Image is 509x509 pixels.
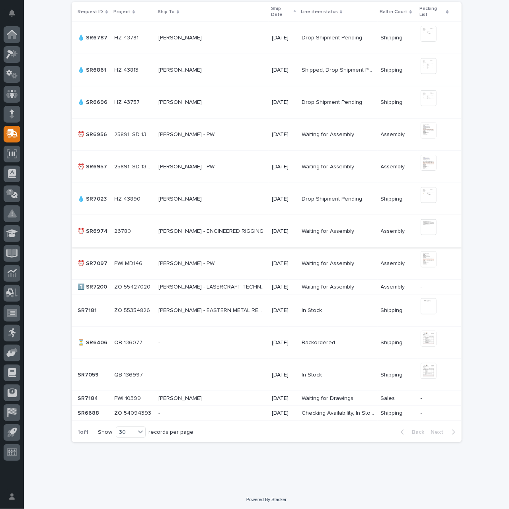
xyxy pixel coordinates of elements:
p: 💧 SR6861 [78,65,108,74]
p: Ball in Court [380,8,408,16]
p: - [158,408,162,417]
p: Drop Shipment Pending [302,98,364,106]
tr: ⏰ SR7097⏰ SR7097 PWI MD146PWI MD146 [PERSON_NAME] - PWI[PERSON_NAME] - PWI [DATE]Waiting for Asse... [72,248,462,280]
p: [DATE] [272,307,295,314]
p: Waiting for Assembly [302,282,356,291]
tr: SR6688SR6688 ZO 54094393ZO 54094393 -- [DATE]Checking Availability, In StockChecking Availability... [72,406,462,421]
p: [DATE] [272,410,295,417]
p: HZ 43813 [115,65,140,74]
p: [DATE] [272,284,295,291]
p: - [421,284,449,291]
p: Shipped, Drop Shipment Pending [302,65,376,74]
p: Shipping [381,408,404,417]
p: HZ 43757 [115,98,142,106]
tr: ⏰ SR6956⏰ SR6956 25891, SD 138625891, SD 1386 [PERSON_NAME] - PWI[PERSON_NAME] - PWI [DATE]Waitin... [72,119,462,151]
div: Notifications [10,10,20,22]
tr: ⬆️ SR7200⬆️ SR7200 ZO 55427020ZO 55427020 [PERSON_NAME] - LASERCRAFT TECHNOLOGIES[PERSON_NAME] - ... [72,280,462,294]
p: Shipping [381,306,404,314]
p: [DATE] [272,99,295,106]
p: In Stock [302,370,324,378]
p: Assembly [381,226,407,235]
p: [PERSON_NAME] - PWI [158,259,217,267]
p: Waiting for Assembly [302,162,356,170]
p: Shipping [381,338,404,346]
p: QB 136077 [115,338,144,346]
tr: 💧 SR6696💧 SR6696 HZ 43757HZ 43757 [PERSON_NAME][PERSON_NAME] [DATE]Drop Shipment PendingDrop Ship... [72,86,462,119]
p: SR6688 [78,408,101,417]
span: Back [408,429,425,436]
p: [PERSON_NAME] - PWI [158,162,217,170]
p: Shipping [381,370,404,378]
p: Request ID [78,8,103,16]
p: ZO 54094393 [115,408,153,417]
p: PWI 10399 [115,394,143,402]
p: Packing List [420,4,445,19]
p: ⬆️ SR7200 [78,282,109,291]
button: Next [428,429,462,436]
p: Line item status [301,8,338,16]
p: ⏳ SR6406 [78,338,109,346]
p: 26780 [115,226,133,235]
p: [PERSON_NAME] [158,98,203,106]
p: QB 136997 [115,370,145,378]
p: 💧 SR6787 [78,33,109,41]
p: HZ 43890 [115,194,142,203]
p: - [158,338,162,346]
p: Assembly [381,162,407,170]
p: [DATE] [272,372,295,378]
p: SR7059 [78,370,101,378]
p: [PERSON_NAME] [158,33,203,41]
p: [PERSON_NAME] [158,65,203,74]
p: [PERSON_NAME] - PWI [158,130,217,138]
p: Shipping [381,98,404,106]
button: Back [394,429,428,436]
p: ⏰ SR7097 [78,259,109,267]
p: [PERSON_NAME] [158,194,203,203]
p: 1 of 1 [72,423,95,442]
p: - [421,410,449,417]
p: Drop Shipment Pending [302,194,364,203]
p: 💧 SR7023 [78,194,109,203]
tr: 💧 SR7023💧 SR7023 HZ 43890HZ 43890 [PERSON_NAME][PERSON_NAME] [DATE]Drop Shipment PendingDrop Ship... [72,183,462,215]
p: ZO 55354826 [115,306,152,314]
p: [PERSON_NAME] [158,394,203,402]
p: Assembly [381,259,407,267]
p: ⏰ SR6974 [78,226,109,235]
p: Waiting for Drawings [302,394,355,402]
div: 30 [116,428,135,437]
p: Waiting for Assembly [302,226,356,235]
tr: ⏰ SR6957⏰ SR6957 25891, SD 138725891, SD 1387 [PERSON_NAME] - PWI[PERSON_NAME] - PWI [DATE]Waitin... [72,151,462,183]
p: [DATE] [272,339,295,346]
p: Shipping [381,33,404,41]
p: Shipping [381,194,404,203]
p: 💧 SR6696 [78,98,109,106]
p: Sales [381,394,397,402]
p: [DATE] [272,260,295,267]
p: Shipping [381,65,404,74]
p: - [421,395,449,402]
p: [DATE] [272,228,295,235]
p: [DATE] [272,164,295,170]
p: [DATE] [272,35,295,41]
p: Drop Shipment Pending [302,33,364,41]
p: [DATE] [272,131,295,138]
p: SR7184 [78,394,100,402]
p: In Stock [302,306,324,314]
p: 25891, SD 1387 [115,162,154,170]
button: Notifications [4,5,20,21]
p: records per page [149,429,194,436]
tr: 💧 SR6861💧 SR6861 HZ 43813HZ 43813 [PERSON_NAME][PERSON_NAME] [DATE]Shipped, Drop Shipment Pending... [72,54,462,86]
tr: SR7059SR7059 QB 136997QB 136997 -- [DATE]In StockIn Stock ShippingShipping [72,359,462,391]
p: CLAY SEKELY - EASTERN METAL RECYCLING [158,306,267,314]
p: Waiting for Assembly [302,259,356,267]
tr: SR7184SR7184 PWI 10399PWI 10399 [PERSON_NAME][PERSON_NAME] [DATE]Waiting for DrawingsWaiting for ... [72,391,462,406]
p: Checking Availability, In Stock [302,408,376,417]
span: Next [431,429,449,436]
p: Waiting for Assembly [302,130,356,138]
p: Backordered [302,338,337,346]
tr: 💧 SR6787💧 SR6787 HZ 43781HZ 43781 [PERSON_NAME][PERSON_NAME] [DATE]Drop Shipment PendingDrop Ship... [72,22,462,54]
p: [DATE] [272,67,295,74]
p: Show [98,429,113,436]
p: 25891, SD 1386 [115,130,154,138]
p: ⏰ SR6957 [78,162,109,170]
